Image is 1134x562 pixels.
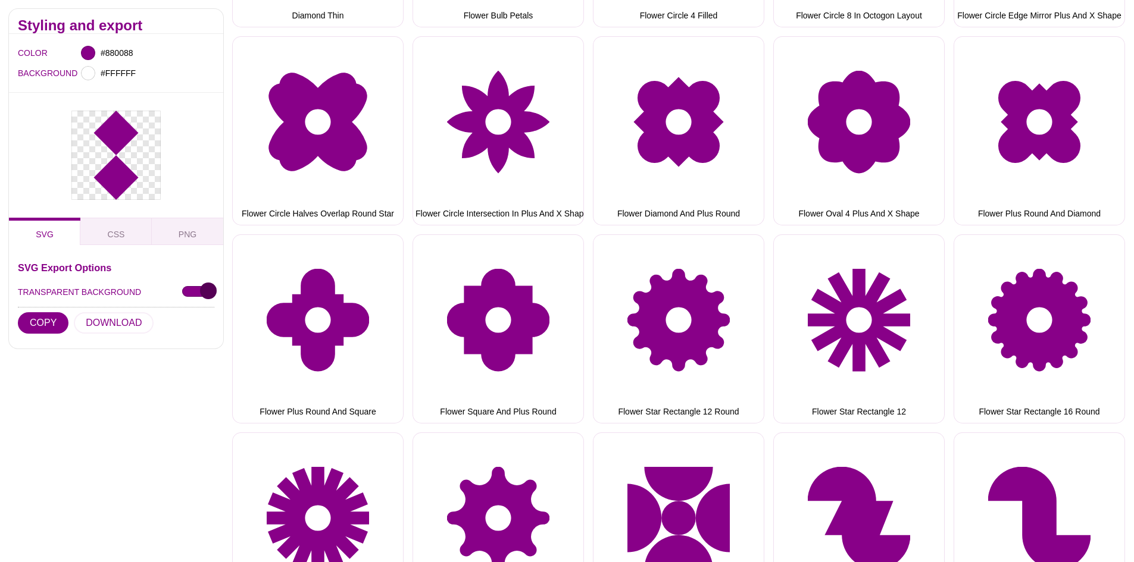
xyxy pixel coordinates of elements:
[773,234,945,423] button: Flower Star Rectangle 12
[773,36,945,225] button: Flower Oval 4 Plus And X Shape
[954,234,1125,423] button: Flower Star Rectangle 16 Round
[954,36,1125,225] button: Flower Plus Round And Diamond
[108,230,125,239] span: CSS
[179,230,196,239] span: PNG
[18,65,33,81] label: BACKGROUND
[593,36,764,225] button: Flower Diamond And Plus Round
[152,218,223,245] button: PNG
[593,234,764,423] button: Flower Star Rectangle 12 Round
[18,21,214,30] h2: Styling and export
[18,312,68,334] button: COPY
[413,36,584,225] button: Flower Circle Intersection In Plus And X Shape Layout
[413,234,584,423] button: Flower Square And Plus Round
[18,284,141,300] label: TRANSPARENT BACKGROUND
[232,36,404,225] button: Flower Circle Halves Overlap Round Star
[18,263,214,272] h3: SVG Export Options
[80,218,152,245] button: CSS
[74,312,154,334] button: DOWNLOAD
[18,45,33,61] label: COLOR
[232,234,404,423] button: Flower Plus Round And Square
